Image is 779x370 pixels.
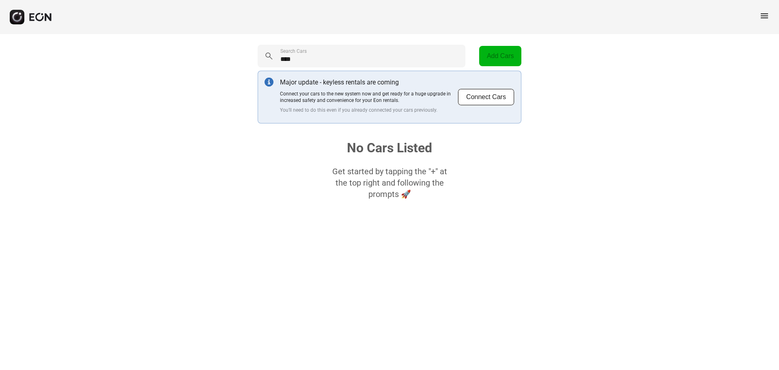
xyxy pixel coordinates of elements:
p: Connect your cars to the new system now and get ready for a huge upgrade in increased safety and ... [280,91,458,104]
span: menu [760,11,769,21]
p: Major update - keyless rentals are coming [280,78,458,87]
label: Search Cars [280,48,307,54]
h1: No Cars Listed [347,143,432,153]
p: Get started by tapping the "+" at the top right and following the prompts 🚀 [329,166,450,200]
p: You'll need to do this even if you already connected your cars previously. [280,107,458,113]
button: Connect Cars [458,89,514,106]
img: info [265,78,273,87]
